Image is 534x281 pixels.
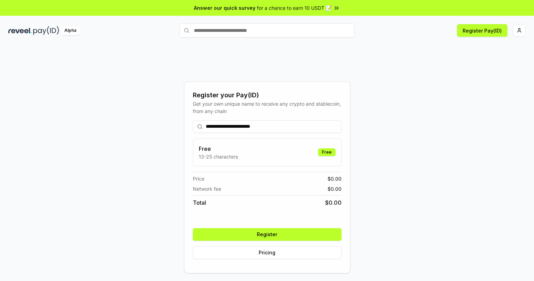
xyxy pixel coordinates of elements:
[194,4,255,12] span: Answer our quick survey
[193,228,342,241] button: Register
[328,175,342,182] span: $ 0.00
[193,175,204,182] span: Price
[318,148,336,156] div: Free
[199,145,238,153] h3: Free
[33,26,59,35] img: pay_id
[257,4,332,12] span: for a chance to earn 10 USDT 📝
[193,246,342,259] button: Pricing
[193,185,221,192] span: Network fee
[328,185,342,192] span: $ 0.00
[8,26,32,35] img: reveel_dark
[199,153,238,160] p: 13-25 characters
[193,100,342,115] div: Get your own unique name to receive any crypto and stablecoin, from any chain
[325,198,342,207] span: $ 0.00
[193,90,342,100] div: Register your Pay(ID)
[457,24,507,37] button: Register Pay(ID)
[193,198,206,207] span: Total
[61,26,80,35] div: Alpha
